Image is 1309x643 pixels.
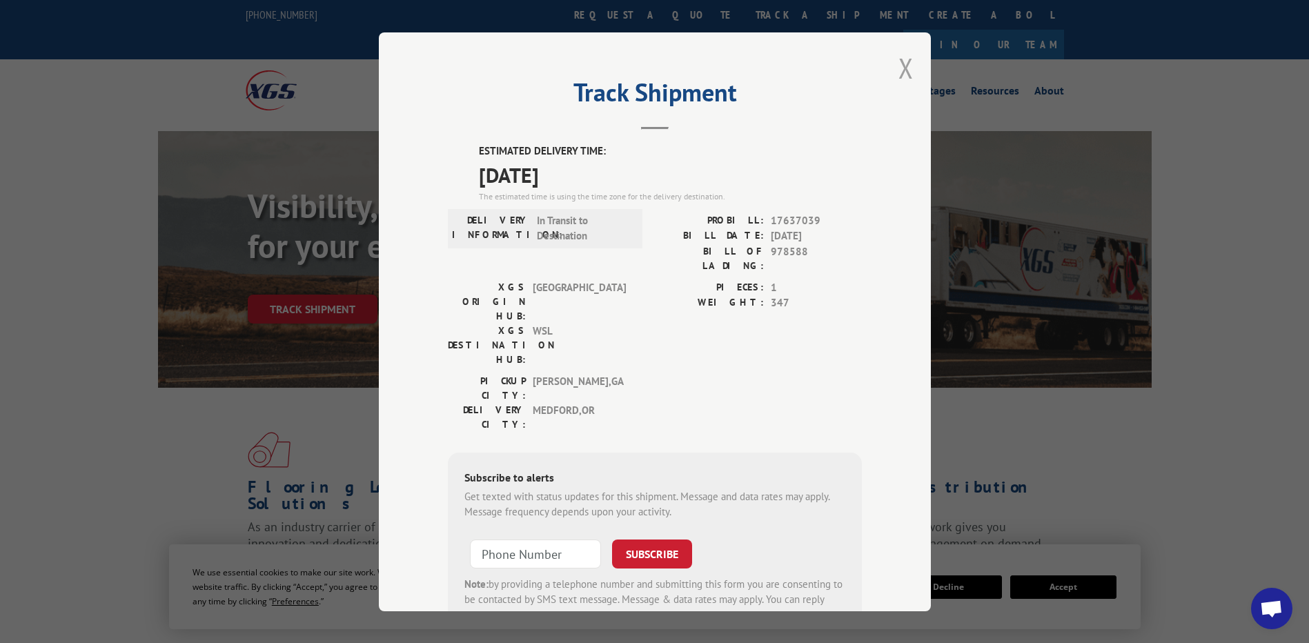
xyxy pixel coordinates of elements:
[655,279,764,295] label: PIECES:
[479,144,862,159] label: ESTIMATED DELIVERY TIME:
[898,50,914,86] button: Close modal
[448,323,526,366] label: XGS DESTINATION HUB:
[479,190,862,202] div: The estimated time is using the time zone for the delivery destination.
[655,244,764,273] label: BILL OF LADING:
[533,323,626,366] span: WSL
[479,159,862,190] span: [DATE]
[655,228,764,244] label: BILL DATE:
[771,295,862,311] span: 347
[464,488,845,520] div: Get texted with status updates for this shipment. Message and data rates may apply. Message frequ...
[533,373,626,402] span: [PERSON_NAME] , GA
[448,373,526,402] label: PICKUP CITY:
[470,539,601,568] input: Phone Number
[533,402,626,431] span: MEDFORD , OR
[771,244,862,273] span: 978588
[464,576,845,623] div: by providing a telephone number and submitting this form you are consenting to be contacted by SM...
[452,212,530,244] label: DELIVERY INFORMATION:
[771,228,862,244] span: [DATE]
[655,295,764,311] label: WEIGHT:
[1251,588,1292,629] div: Open chat
[533,279,626,323] span: [GEOGRAPHIC_DATA]
[448,279,526,323] label: XGS ORIGIN HUB:
[537,212,630,244] span: In Transit to Destination
[464,468,845,488] div: Subscribe to alerts
[612,539,692,568] button: SUBSCRIBE
[464,577,489,590] strong: Note:
[655,212,764,228] label: PROBILL:
[771,212,862,228] span: 17637039
[771,279,862,295] span: 1
[448,402,526,431] label: DELIVERY CITY:
[448,83,862,109] h2: Track Shipment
